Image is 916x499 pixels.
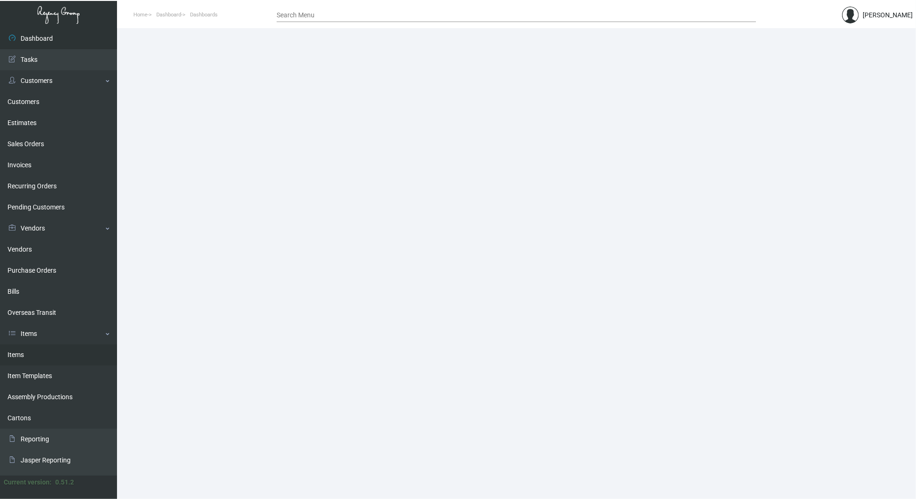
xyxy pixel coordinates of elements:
[4,477,51,487] div: Current version:
[156,12,181,18] span: Dashboard
[133,12,147,18] span: Home
[190,12,218,18] span: Dashboards
[842,7,859,23] img: admin@bootstrapmaster.com
[863,10,913,20] div: [PERSON_NAME]
[55,477,74,487] div: 0.51.2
